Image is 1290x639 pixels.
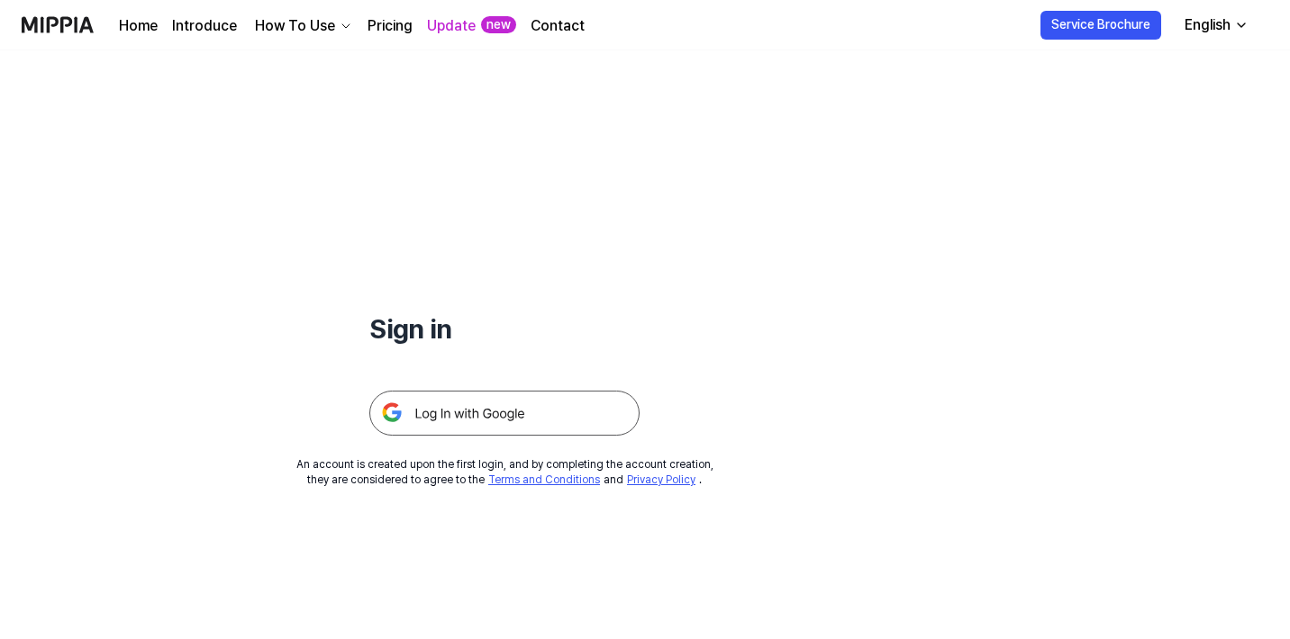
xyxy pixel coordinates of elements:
a: Pricing [368,15,413,37]
a: Privacy Policy [627,473,695,486]
a: Terms and Conditions [488,473,600,486]
button: Service Brochure [1040,11,1161,40]
h1: Sign in [369,310,640,347]
div: How To Use [251,15,339,37]
div: new [481,16,516,34]
button: How To Use [251,15,353,37]
button: English [1170,7,1259,43]
a: Home [119,15,158,37]
img: 구글 로그인 버튼 [369,391,640,436]
div: An account is created upon the first login, and by completing the account creation, they are cons... [296,457,713,488]
div: English [1181,14,1234,36]
a: Introduce [172,15,237,37]
a: Contact [531,15,585,37]
a: Update [427,15,476,37]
